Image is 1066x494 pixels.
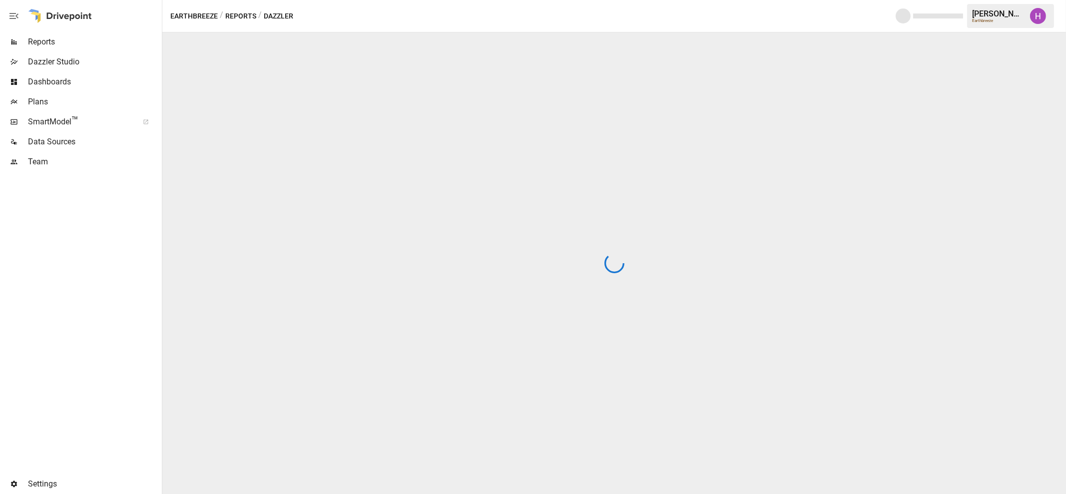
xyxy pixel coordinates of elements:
span: Plans [28,96,160,108]
span: Data Sources [28,136,160,148]
div: / [258,10,262,22]
span: Dashboards [28,76,160,88]
div: [PERSON_NAME] [972,9,1024,18]
button: Earthbreeze [170,10,218,22]
span: Reports [28,36,160,48]
img: Harry Antonio [1030,8,1046,24]
div: Earthbreeze [972,18,1024,23]
span: Dazzler Studio [28,56,160,68]
button: Reports [225,10,256,22]
button: Harry Antonio [1024,2,1052,30]
div: / [220,10,223,22]
span: Settings [28,478,160,490]
span: SmartModel [28,116,132,128]
span: Team [28,156,160,168]
span: ™ [71,114,78,127]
